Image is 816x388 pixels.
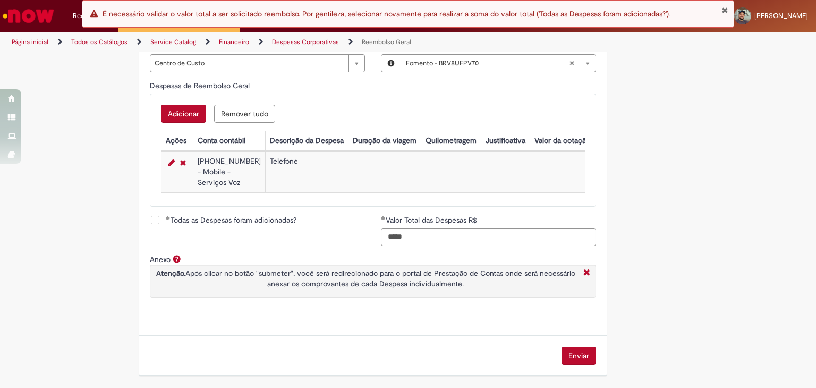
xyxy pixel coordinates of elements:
button: Enviar [562,347,596,365]
input: Valor Total das Despesas R$ [381,228,596,246]
a: Editar Linha 1 [166,156,177,169]
strong: Atenção. [156,268,185,278]
a: Página inicial [12,38,48,46]
a: Limpar campo Centro de Custo [401,55,596,72]
td: Telefone [265,151,348,192]
a: Despesas Corporativas [272,38,339,46]
button: Centro de Custo, Visualizar este registro Fomento - BRV8UFPV70 [381,55,401,72]
td: [PHONE_NUMBER] - Mobile - Serviços Voz [193,151,265,192]
th: Ações [161,131,193,150]
span: É necessário validar o valor total a ser solicitado reembolso. Por gentileza, selecionar novament... [103,9,670,19]
span: Centro de Custo [155,55,343,72]
a: Remover linha 1 [177,156,189,169]
a: Reembolso Geral [362,38,411,46]
span: Obrigatório Preenchido [381,216,386,220]
th: Descrição da Despesa [265,131,348,150]
a: Financeiro [219,38,249,46]
th: Quilometragem [421,131,481,150]
span: [PERSON_NAME] [754,11,808,20]
span: Despesas de Reembolso Geral [150,81,252,90]
span: Fomento - BRV8UFPV70 [406,55,569,72]
button: Remove all rows for Despesas de Reembolso Geral [214,105,275,123]
p: Após clicar no botão "submeter", você será redirecionado para o portal de Prestação de Contas ond... [153,268,578,289]
a: Service Catalog [150,38,196,46]
span: Valor Total das Despesas R$ [386,215,479,225]
th: Justificativa [481,131,530,150]
a: Todos os Catálogos [71,38,127,46]
th: Duração da viagem [348,131,421,150]
span: Requisições [73,11,110,21]
span: Todas as Despesas foram adicionadas? [166,215,296,225]
abbr: Limpar campo Centro de Custo [564,55,580,72]
th: Conta contábil [193,131,265,150]
span: Obrigatório Preenchido [166,216,171,220]
button: Fechar Notificação [721,6,728,14]
button: Add a row for Despesas de Reembolso Geral [161,105,206,123]
i: Fechar More information Por anexo [581,268,593,279]
img: ServiceNow [1,5,56,27]
span: Ajuda para Anexo [171,255,183,263]
label: Anexo [150,255,171,264]
th: Valor da cotação [530,131,594,150]
ul: Trilhas de página [8,32,536,52]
